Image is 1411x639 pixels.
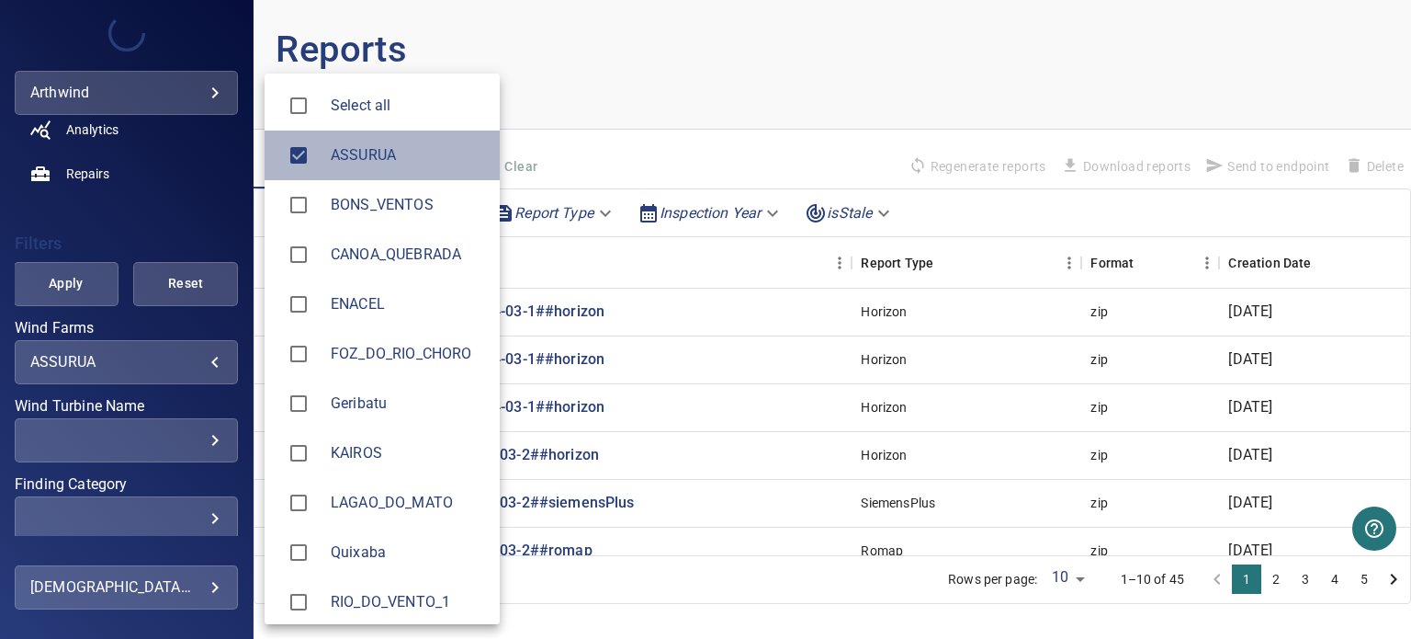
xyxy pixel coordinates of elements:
[279,384,318,423] span: Geribatu
[331,144,485,166] span: ASSURUA
[279,285,318,324] span: ENACEL
[331,244,485,266] span: CANOA_QUEBRADA
[331,244,485,266] div: Wind Farms CANOA_QUEBRADA
[331,194,485,216] span: BONS_VENTOS
[279,335,318,373] span: FOZ_DO_RIO_CHORO
[331,293,485,315] span: ENACEL
[331,542,485,564] span: Quixaba
[279,136,318,175] span: ASSURUA
[331,393,485,415] div: Wind Farms Geribatu
[331,542,485,564] div: Wind Farms Quixaba
[331,293,485,315] div: Wind Farms ENACEL
[279,434,318,473] span: KAIROS
[331,393,485,415] span: Geribatu
[331,591,485,613] div: Wind Farms RIO_DO_VENTO_1
[331,95,485,117] span: Select all
[331,343,485,365] span: FOZ_DO_RIO_CHORO
[331,194,485,216] div: Wind Farms BONS_VENTOS
[331,442,485,464] div: Wind Farms KAIROS
[331,442,485,464] span: KAIROS
[279,484,318,522] span: LAGAO_DO_MATO
[279,533,318,572] span: Quixaba
[331,144,485,166] div: Wind Farms ASSURUA
[279,186,318,224] span: BONS_VENTOS
[279,235,318,274] span: CANOA_QUEBRADA
[331,343,485,365] div: Wind Farms FOZ_DO_RIO_CHORO
[331,591,485,613] span: RIO_DO_VENTO_1
[331,492,485,514] span: LAGAO_DO_MATO
[279,583,318,622] span: RIO_DO_VENTO_1
[331,492,485,514] div: Wind Farms LAGAO_DO_MATO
